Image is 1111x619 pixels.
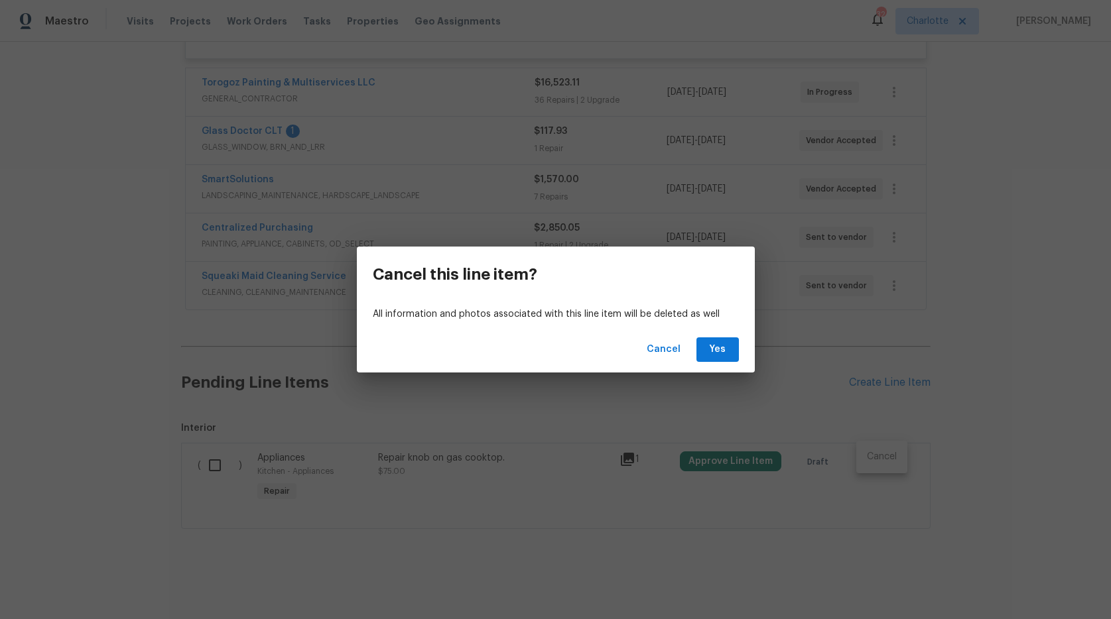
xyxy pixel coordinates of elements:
[373,265,537,284] h3: Cancel this line item?
[696,337,739,362] button: Yes
[641,337,686,362] button: Cancel
[647,341,681,358] span: Cancel
[373,308,739,321] p: All information and photos associated with this line item will be deleted as well
[707,341,728,358] span: Yes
